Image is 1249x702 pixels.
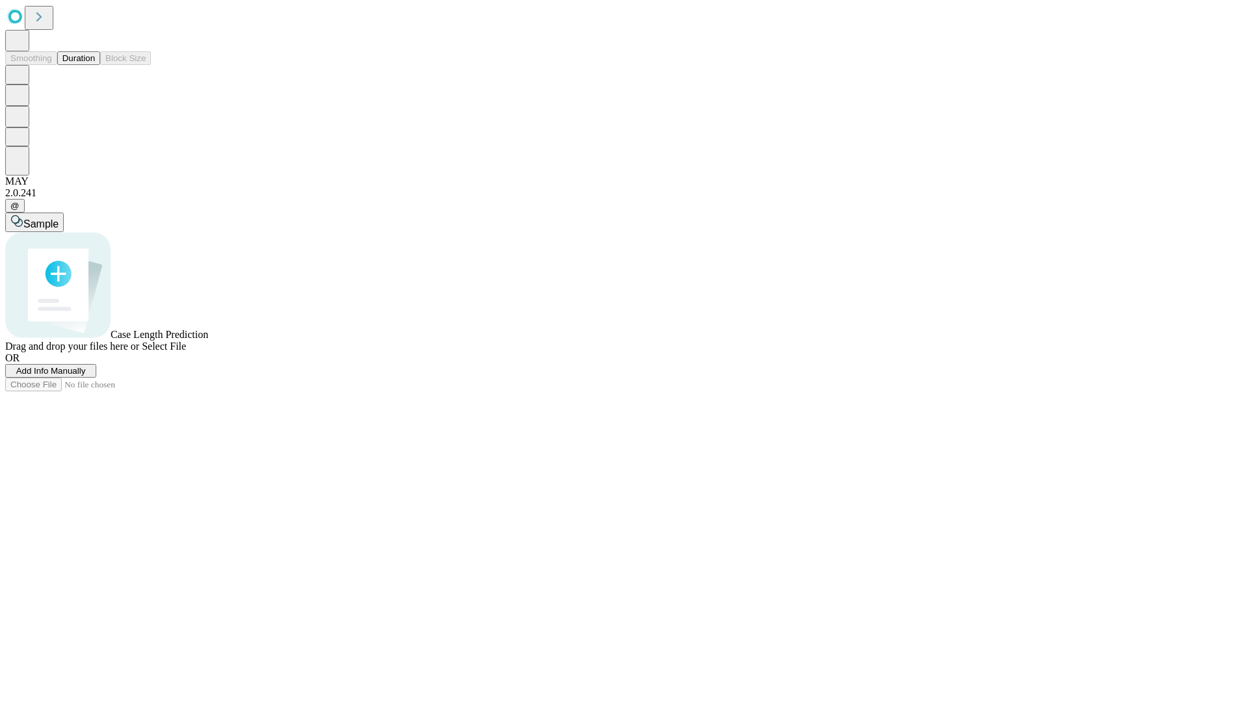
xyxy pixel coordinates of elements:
[23,218,59,229] span: Sample
[16,366,86,376] span: Add Info Manually
[5,364,96,378] button: Add Info Manually
[5,51,57,65] button: Smoothing
[57,51,100,65] button: Duration
[10,201,20,211] span: @
[5,341,139,352] span: Drag and drop your files here or
[111,329,208,340] span: Case Length Prediction
[5,187,1244,199] div: 2.0.241
[100,51,151,65] button: Block Size
[142,341,186,352] span: Select File
[5,213,64,232] button: Sample
[5,352,20,363] span: OR
[5,199,25,213] button: @
[5,175,1244,187] div: MAY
